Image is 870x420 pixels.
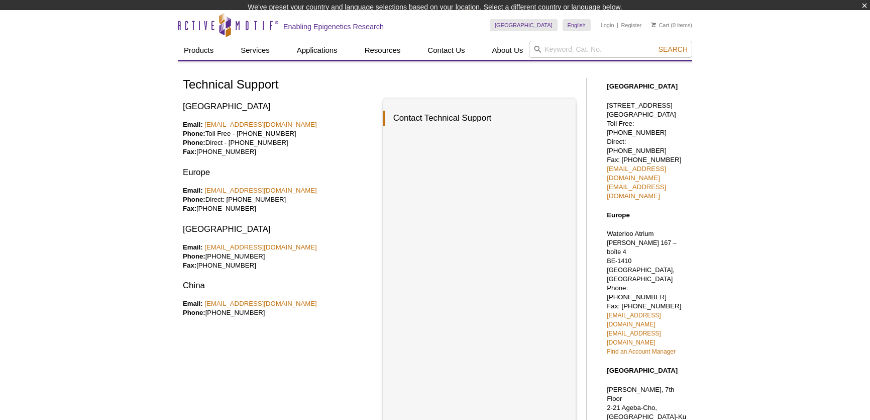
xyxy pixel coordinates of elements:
a: Services [235,41,276,60]
strong: Phone: [183,253,205,260]
a: [EMAIL_ADDRESS][DOMAIN_NAME] [204,243,317,251]
p: Direct: [PHONE_NUMBER] [PHONE_NUMBER] [183,186,376,213]
a: Cart [651,22,669,29]
a: [EMAIL_ADDRESS][DOMAIN_NAME] [204,300,317,307]
strong: Phone: [183,130,205,137]
p: [STREET_ADDRESS] [GEOGRAPHIC_DATA] Toll Free: [PHONE_NUMBER] Direct: [PHONE_NUMBER] Fax: [PHONE_N... [607,101,687,201]
strong: Email: [183,243,203,251]
strong: Phone: [183,196,205,203]
a: About Us [486,41,529,60]
a: [EMAIL_ADDRESS][DOMAIN_NAME] [607,183,666,200]
h1: Technical Support [183,78,576,93]
strong: [GEOGRAPHIC_DATA] [607,82,678,90]
strong: Europe [607,211,629,219]
strong: Fax: [183,262,196,269]
strong: Email: [183,300,203,307]
button: Search [656,45,691,54]
a: [EMAIL_ADDRESS][DOMAIN_NAME] [607,330,661,346]
h3: [GEOGRAPHIC_DATA] [183,101,376,113]
li: (0 items) [651,19,692,31]
a: [EMAIL_ADDRESS][DOMAIN_NAME] [204,187,317,194]
p: Toll Free - [PHONE_NUMBER] Direct - [PHONE_NUMBER] [PHONE_NUMBER] [183,120,376,156]
li: | [617,19,618,31]
a: Find an Account Manager [607,348,676,355]
a: Login [601,22,614,29]
a: Products [178,41,220,60]
a: Contact Us [421,41,471,60]
a: [GEOGRAPHIC_DATA] [490,19,558,31]
h3: China [183,280,376,292]
strong: Phone: [183,309,205,316]
a: [EMAIL_ADDRESS][DOMAIN_NAME] [607,165,666,182]
span: [PERSON_NAME] 167 – boîte 4 BE-1410 [GEOGRAPHIC_DATA], [GEOGRAPHIC_DATA] [607,239,677,283]
h3: Contact Technical Support [383,111,566,126]
a: [EMAIL_ADDRESS][DOMAIN_NAME] [204,121,317,128]
img: Change Here [469,8,496,31]
strong: Email: [183,187,203,194]
strong: Fax: [183,148,196,155]
strong: [GEOGRAPHIC_DATA] [607,367,678,374]
a: Applications [291,41,344,60]
a: English [563,19,591,31]
p: [PHONE_NUMBER] [PHONE_NUMBER] [183,243,376,270]
a: [EMAIL_ADDRESS][DOMAIN_NAME] [607,312,661,328]
strong: Email: [183,121,203,128]
h3: [GEOGRAPHIC_DATA] [183,223,376,235]
h3: Europe [183,166,376,179]
a: Resources [359,41,407,60]
input: Keyword, Cat. No. [529,41,692,58]
p: Waterloo Atrium Phone: [PHONE_NUMBER] Fax: [PHONE_NUMBER] [607,229,687,356]
strong: Fax: [183,205,196,212]
span: Search [659,45,688,53]
p: [PHONE_NUMBER] [183,299,376,317]
strong: Phone: [183,139,205,146]
a: Register [621,22,641,29]
img: Your Cart [651,22,656,27]
h2: Enabling Epigenetics Research [283,22,384,31]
